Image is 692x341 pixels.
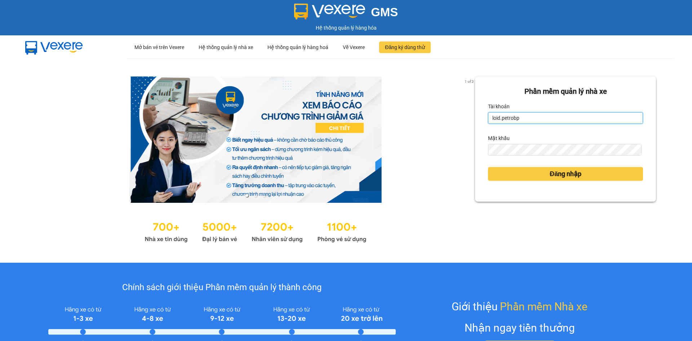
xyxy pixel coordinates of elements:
[488,86,643,97] div: Phần mềm quản lý nhà xe
[254,194,257,197] li: slide item 2
[294,4,365,19] img: logo 2
[294,11,398,17] a: GMS
[18,35,90,59] img: mbUUG5Q.png
[379,41,431,53] button: Đăng ký dùng thử
[36,76,46,203] button: previous slide / item
[145,217,367,245] img: Statistics.png
[267,36,328,59] div: Hệ thống quản lý hàng hoá
[199,36,253,59] div: Hệ thống quản lý nhà xe
[465,319,575,336] div: Nhận ngay tiền thưởng
[488,167,643,181] button: Đăng nhập
[371,5,398,19] span: GMS
[263,194,266,197] li: slide item 3
[2,24,690,32] div: Hệ thống quản lý hàng hóa
[462,76,475,86] p: 1 of 3
[488,101,510,112] label: Tài khoản
[550,169,581,179] span: Đăng nhập
[488,144,641,156] input: Mật khẩu
[452,298,587,315] div: Giới thiệu
[465,76,475,203] button: next slide / item
[488,132,510,144] label: Mật khẩu
[134,36,184,59] div: Mở bán vé trên Vexere
[245,194,248,197] li: slide item 1
[343,36,365,59] div: Về Vexere
[488,112,643,124] input: Tài khoản
[500,298,587,315] span: Phần mềm Nhà xe
[48,281,395,294] div: Chính sách giới thiệu Phần mềm quản lý thành công
[385,43,425,51] span: Đăng ký dùng thử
